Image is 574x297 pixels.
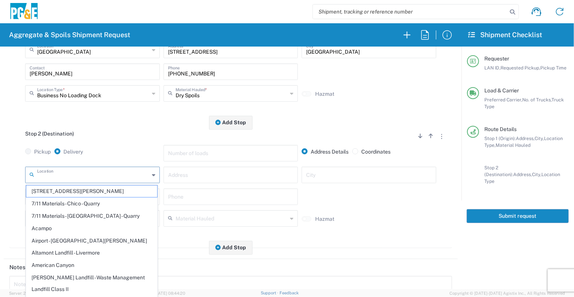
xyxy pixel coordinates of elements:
[449,290,565,297] span: Copyright © [DATE]-[DATE] Agistix Inc., All Rights Reserved
[313,5,507,19] input: Shipment, tracking or reference number
[9,291,100,295] span: Server: 2025.17.0-327f6347098
[26,272,157,295] span: [PERSON_NAME] Landfill - Waste Management Landfill Class II
[484,97,522,103] span: Preferred Carrier,
[467,209,569,223] button: Submit request
[540,65,566,71] span: Pickup Time
[513,172,532,177] span: Address,
[26,247,157,259] span: Altamont Landfill - Livermore
[26,235,157,247] span: Airport - [GEOGRAPHIC_DATA][PERSON_NAME]
[516,136,535,141] span: Address,
[484,87,519,93] span: Load & Carrier
[484,126,517,132] span: Route Details
[484,65,500,71] span: LAN ID,
[315,90,334,97] label: Hazmat
[535,136,544,141] span: City,
[500,65,540,71] span: Requested Pickup,
[302,148,349,155] label: Address Details
[26,210,157,222] span: 7/11 Materials - [GEOGRAPHIC_DATA] - Quarry
[315,216,334,222] label: Hazmat
[484,136,516,141] span: Stop 1 (Origin):
[352,148,391,155] label: Coordinates
[26,223,157,234] span: Acampo
[468,30,542,39] h2: Shipment Checklist
[261,291,279,295] a: Support
[26,259,157,271] span: American Canyon
[532,172,541,177] span: City,
[279,291,299,295] a: Feedback
[25,131,74,137] span: Stop 2 (Destination)
[26,198,157,210] span: 7/11 Materials - Chico - Quarry
[26,185,157,197] span: [STREET_ADDRESS][PERSON_NAME]
[496,142,530,148] span: Material Hauled
[522,97,551,103] span: No. of Trucks,
[209,116,252,130] button: Add Stop
[9,30,130,39] h2: Aggregate & Spoils Shipment Request
[9,3,39,21] img: pge
[484,56,509,62] span: Requester
[154,291,185,295] span: [DATE] 08:44:20
[209,241,252,255] button: Add Stop
[484,165,513,177] span: Stop 2 (Destination):
[9,264,26,271] h2: Notes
